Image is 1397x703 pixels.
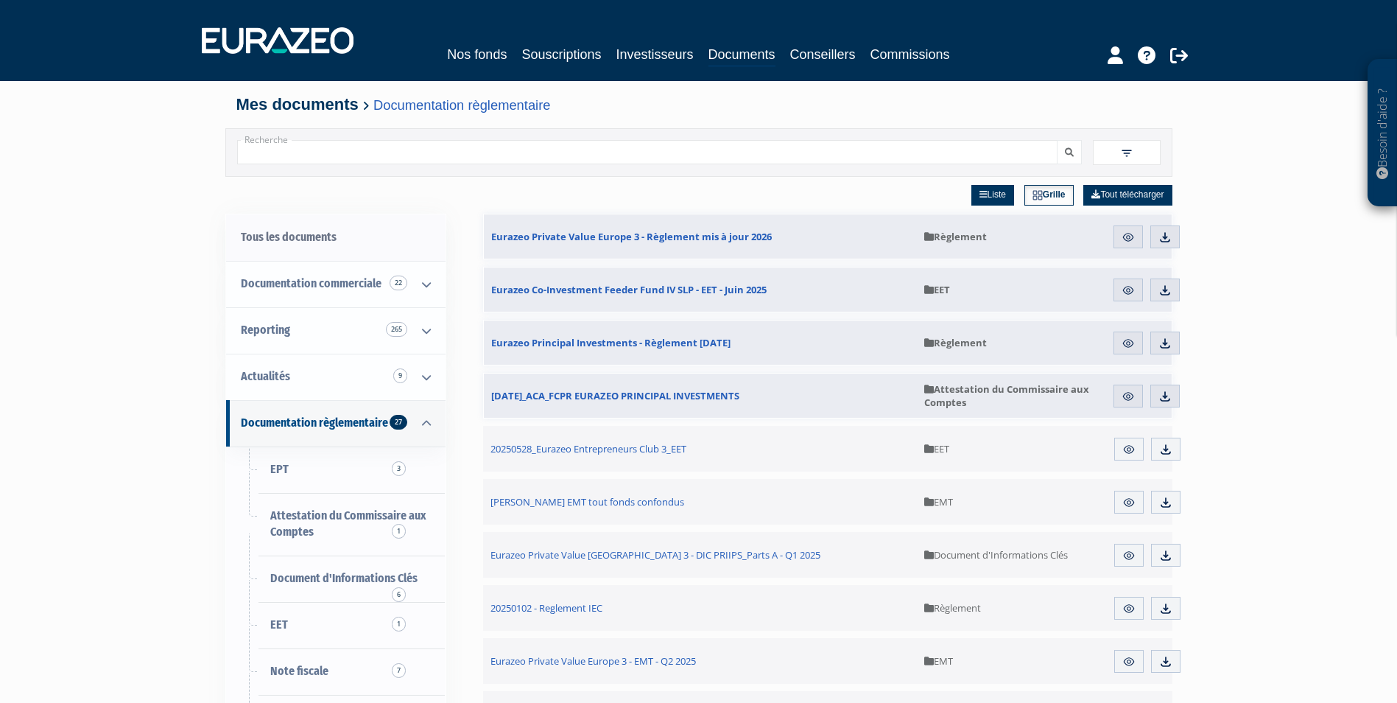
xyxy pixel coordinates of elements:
[1158,390,1172,403] img: download.svg
[870,44,950,65] a: Commissions
[491,336,731,349] span: Eurazeo Principal Investments - Règlement [DATE]
[1159,602,1172,615] img: download.svg
[1158,231,1172,244] img: download.svg
[924,230,987,243] span: Règlement
[392,461,406,476] span: 3
[924,548,1068,562] span: Document d'Informations Clés
[392,524,406,539] span: 1
[484,267,917,312] a: Eurazeo Co-Investment Feeder Fund IV SLP - EET - Juin 2025
[484,321,917,365] a: Eurazeo Principal Investments - Règlement [DATE]
[1024,185,1074,206] a: Grille
[490,548,820,562] span: Eurazeo Private Value [GEOGRAPHIC_DATA] 3 - DIC PRIIPS_Parts A - Q1 2025
[924,601,981,615] span: Règlement
[491,283,767,296] span: Eurazeo Co-Investment Feeder Fund IV SLP - EET - Juin 2025
[270,508,426,539] span: Attestation du Commissaire aux Comptes
[1083,185,1172,206] a: Tout télécharger
[490,601,602,615] span: 20250102 - Reglement IEC
[924,654,953,668] span: EMT
[491,230,772,243] span: Eurazeo Private Value Europe 3 - Règlement mis à jour 2026
[1158,284,1172,297] img: download.svg
[386,322,407,337] span: 265
[484,374,917,418] a: [DATE]_ACA_FCPR EURAZEO PRINCIPAL INVESTMENTS
[616,44,693,65] a: Investisseurs
[490,654,696,668] span: Eurazeo Private Value Europe 3 - EMT - Q2 2025
[270,664,328,678] span: Note fiscale
[1122,284,1135,297] img: eye.svg
[1122,231,1135,244] img: eye.svg
[237,140,1058,164] input: Recherche
[1158,337,1172,350] img: download.svg
[490,442,686,455] span: 20250528_Eurazeo Entrepreneurs Club 3_EET
[447,44,507,65] a: Nos fonds
[1122,602,1136,615] img: eye.svg
[241,369,290,383] span: Actualités
[390,276,407,290] span: 22
[226,556,446,602] a: Document d'Informations Clés6
[270,571,418,585] span: Document d'Informations Clés
[1122,655,1136,668] img: eye.svg
[1159,443,1172,456] img: download.svg
[241,323,290,337] span: Reporting
[392,663,406,678] span: 7
[270,462,289,476] span: EPT
[483,426,918,472] a: 20250528_Eurazeo Entrepreneurs Club 3_EET
[226,447,446,493] a: EPT3
[241,276,381,290] span: Documentation commerciale
[392,587,406,602] span: 6
[790,44,856,65] a: Conseillers
[1122,443,1136,456] img: eye.svg
[226,354,446,400] a: Actualités 9
[971,185,1014,206] a: Liste
[226,602,446,648] a: EET1
[393,368,407,383] span: 9
[1122,337,1135,350] img: eye.svg
[226,214,446,261] a: Tous les documents
[392,617,406,632] span: 1
[236,96,1161,113] h4: Mes documents
[924,283,950,296] span: EET
[483,532,918,578] a: Eurazeo Private Value [GEOGRAPHIC_DATA] 3 - DIC PRIIPS_Parts A - Q1 2025
[484,214,917,259] a: Eurazeo Private Value Europe 3 - Règlement mis à jour 2026
[1374,67,1391,200] p: Besoin d'aide ?
[924,442,949,455] span: EET
[1159,655,1172,668] img: download.svg
[390,415,407,430] span: 27
[521,44,601,65] a: Souscriptions
[226,261,446,307] a: Documentation commerciale 22
[491,389,739,402] span: [DATE]_ACA_FCPR EURAZEO PRINCIPAL INVESTMENTS
[226,648,446,695] a: Note fiscale7
[270,618,288,632] span: EET
[1159,496,1172,509] img: download.svg
[202,27,353,54] img: 1732889491-logotype_eurazeo_blanc_rvb.png
[226,400,446,447] a: Documentation règlementaire 27
[373,97,550,113] a: Documentation règlementaire
[1032,190,1043,200] img: grid.svg
[490,495,684,508] span: [PERSON_NAME] EMT tout fonds confondus
[483,638,918,684] a: Eurazeo Private Value Europe 3 - EMT - Q2 2025
[1159,549,1172,562] img: download.svg
[1122,390,1135,403] img: eye.svg
[924,382,1095,409] span: Attestation du Commissaire aux Comptes
[241,416,388,430] span: Documentation règlementaire
[708,44,775,67] a: Documents
[226,493,446,556] a: Attestation du Commissaire aux Comptes1
[226,307,446,354] a: Reporting 265
[1122,496,1136,509] img: eye.svg
[483,479,918,525] a: [PERSON_NAME] EMT tout fonds confondus
[483,585,918,631] a: 20250102 - Reglement IEC
[924,336,987,349] span: Règlement
[924,495,953,508] span: EMT
[1122,549,1136,562] img: eye.svg
[1120,147,1133,160] img: filter.svg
